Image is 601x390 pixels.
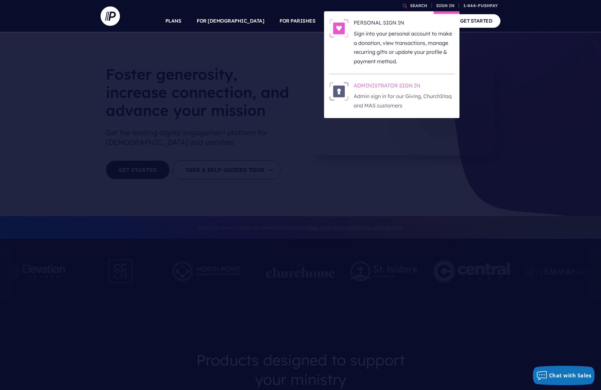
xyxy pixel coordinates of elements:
a: GET STARTED [452,14,501,27]
img: PERSONAL SIGN IN - Illustration [329,19,349,38]
p: Admin sign in for our Giving, ChurchStaq and MAS customers [354,92,454,110]
a: EXPLORE [375,10,398,32]
h6: PERSONAL SIGN IN [354,19,454,29]
a: FOR [DEMOGRAPHIC_DATA] [197,10,264,32]
button: Chat with Sales [533,366,595,385]
a: SOLUTIONS [331,10,360,32]
a: PERSONAL SIGN IN - Illustration PERSONAL SIGN IN Sign into your personal account to make a donati... [329,19,454,66]
p: Sign into your personal account to make a donation, view transactions, manage recurring gifts or ... [354,29,454,66]
img: ADMINISTRATOR SIGN IN - Illustration [329,82,349,101]
span: Chat with Sales [549,372,592,379]
h6: ADMINISTRATOR SIGN IN [354,82,454,92]
a: PLANS [165,10,182,32]
a: FOR PARISHES [280,10,315,32]
a: ADMINISTRATOR SIGN IN - Illustration ADMINISTRATOR SIGN IN Admin sign in for our Giving, ChurchSt... [329,82,454,110]
a: COMPANY [413,10,437,32]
